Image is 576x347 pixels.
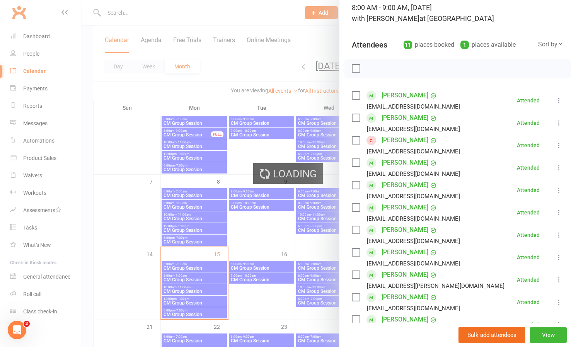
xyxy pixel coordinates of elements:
div: Attended [517,255,540,260]
div: 1 [460,41,469,49]
div: 8:00 AM - 9:00 AM, [DATE] [352,2,564,24]
a: [PERSON_NAME] [382,269,428,281]
div: Attended [517,232,540,238]
div: [EMAIL_ADDRESS][DOMAIN_NAME] [367,214,460,224]
div: places available [460,39,516,50]
div: [EMAIL_ADDRESS][DOMAIN_NAME] [367,259,460,269]
div: [EMAIL_ADDRESS][DOMAIN_NAME] [367,303,460,313]
iframe: Intercom live chat [8,321,26,339]
div: Attended [517,165,540,170]
a: [PERSON_NAME] [382,89,428,102]
div: Sort by [538,39,564,49]
span: with [PERSON_NAME] [352,14,419,22]
button: View [530,327,567,343]
div: Attended [517,210,540,215]
div: [EMAIL_ADDRESS][DOMAIN_NAME] [367,146,460,156]
div: [EMAIL_ADDRESS][DOMAIN_NAME] [367,236,460,246]
div: Attended [517,143,540,148]
a: [PERSON_NAME] [382,224,428,236]
div: Attended [517,120,540,126]
span: 2 [24,321,30,327]
a: [PERSON_NAME] [382,201,428,214]
div: [EMAIL_ADDRESS][PERSON_NAME][DOMAIN_NAME] [367,281,504,291]
a: [PERSON_NAME] [382,156,428,169]
div: places booked [404,39,454,50]
a: [PERSON_NAME] [382,179,428,191]
div: [EMAIL_ADDRESS][DOMAIN_NAME] [367,102,460,112]
div: Attended [517,277,540,282]
div: [EMAIL_ADDRESS][DOMAIN_NAME] [367,191,460,201]
div: Attended [517,187,540,193]
div: Attended [517,299,540,305]
span: at [GEOGRAPHIC_DATA] [419,14,494,22]
div: Attended [517,98,540,103]
div: 11 [404,41,412,49]
div: [EMAIL_ADDRESS][DOMAIN_NAME] [367,169,460,179]
a: [PERSON_NAME] [382,112,428,124]
div: [EMAIL_ADDRESS][DOMAIN_NAME] [367,124,460,134]
div: Attended [517,322,540,327]
a: [PERSON_NAME] [382,313,428,326]
a: [PERSON_NAME] [382,291,428,303]
div: Attendees [352,39,387,50]
button: Bulk add attendees [458,327,525,343]
a: [PERSON_NAME] [382,134,428,146]
a: [PERSON_NAME] [382,246,428,259]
